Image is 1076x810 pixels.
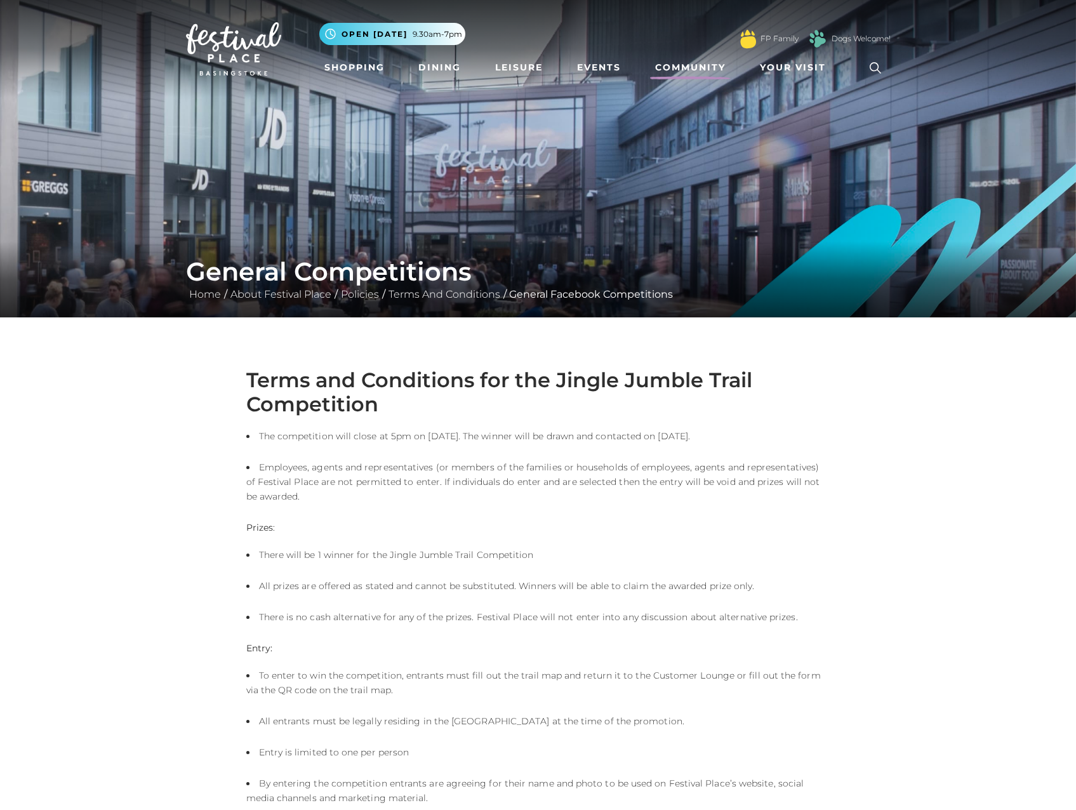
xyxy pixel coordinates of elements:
[246,776,830,806] li: By entering the competition entrants are agreeing for their name and photo to be used on Festival...
[490,56,548,79] a: Leisure
[246,745,830,760] li: Entry is limited to one per person
[760,61,826,74] span: Your Visit
[342,29,408,40] span: Open [DATE]
[319,23,465,45] button: Open [DATE] 9.30am-7pm
[246,714,830,729] li: All entrants must be legally residing in the [GEOGRAPHIC_DATA] at the time of the promotion.
[385,288,503,300] a: Terms And Conditions
[246,642,272,654] strong: Entry:
[246,429,830,444] li: The competition will close at 5pm on [DATE]. The winner will be drawn and contacted on [DATE].
[572,56,626,79] a: Events
[186,22,281,76] img: Festival Place Logo
[755,56,837,79] a: Your Visit
[186,288,224,300] a: Home
[413,29,462,40] span: 9.30am-7pm
[246,521,830,535] p: :
[246,548,830,562] li: There will be 1 winner for the Jingle Jumble Trail Competition
[246,368,830,416] h2: Terms and Conditions for the Jingle Jumble Trail Competition
[338,288,382,300] a: Policies
[319,56,390,79] a: Shopping
[650,56,731,79] a: Community
[246,522,273,533] strong: Prizes
[227,288,335,300] a: About Festival Place
[186,256,891,287] h1: General Competitions
[246,610,830,625] li: There is no cash alternative for any of the prizes. Festival Place will not enter into any discus...
[832,33,891,44] a: Dogs Welcome!
[246,668,830,698] li: To enter to win the competition, entrants must fill out the trail map and return it to the Custom...
[246,579,830,594] li: All prizes are offered as stated and cannot be substituted. Winners will be able to claim the awa...
[176,256,900,302] div: / / / / General Facebook Competitions
[413,56,466,79] a: Dining
[246,460,830,504] li: Employees, agents and representatives (or members of the families or households of employees, age...
[761,33,799,44] a: FP Family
